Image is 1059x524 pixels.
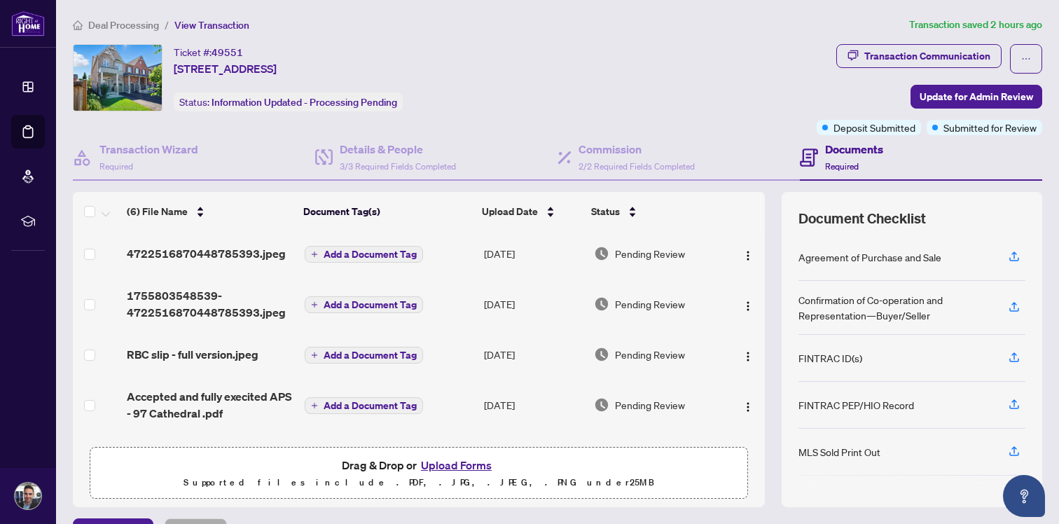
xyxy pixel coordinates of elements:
[174,19,249,32] span: View Transaction
[798,350,862,366] div: FINTRAC ID(s)
[298,192,476,231] th: Document Tag(s)
[73,20,83,30] span: home
[478,332,588,377] td: [DATE]
[342,456,496,474] span: Drag & Drop or
[482,204,538,219] span: Upload Date
[11,11,45,36] img: logo
[864,45,990,67] div: Transaction Communication
[478,433,588,489] td: [DATE]
[798,209,926,228] span: Document Checklist
[737,293,759,315] button: Logo
[74,45,162,111] img: IMG-E12323648_1.jpg
[212,46,243,59] span: 49551
[305,397,423,415] button: Add a Document Tag
[311,402,318,409] span: plus
[305,245,423,263] button: Add a Document Tag
[1003,475,1045,517] button: Open asap
[15,483,41,509] img: Profile Icon
[798,292,992,323] div: Confirmation of Co-operation and Representation—Buyer/Seller
[825,161,859,172] span: Required
[174,92,403,111] div: Status:
[742,351,754,362] img: Logo
[478,377,588,433] td: [DATE]
[833,120,915,135] span: Deposit Submitted
[99,141,198,158] h4: Transaction Wizard
[737,242,759,265] button: Logo
[165,17,169,33] li: /
[1021,54,1031,64] span: ellipsis
[615,347,685,362] span: Pending Review
[737,343,759,366] button: Logo
[476,192,586,231] th: Upload Date
[742,250,754,261] img: Logo
[340,141,456,158] h4: Details & People
[174,44,243,60] div: Ticket #:
[594,246,609,261] img: Document Status
[127,245,286,262] span: 4722516870448785393.jpeg
[305,346,423,364] button: Add a Document Tag
[478,231,588,276] td: [DATE]
[305,296,423,313] button: Add a Document Tag
[127,346,258,363] span: RBC slip - full version.jpeg
[943,120,1037,135] span: Submitted for Review
[127,388,293,422] span: Accepted and fully execited APS - 97 Cathedral .pdf
[311,251,318,258] span: plus
[579,141,695,158] h4: Commission
[121,192,298,231] th: (6) File Name
[615,246,685,261] span: Pending Review
[340,161,456,172] span: 3/3 Required Fields Completed
[305,296,423,314] button: Add a Document Tag
[417,456,496,474] button: Upload Forms
[478,276,588,332] td: [DATE]
[579,161,695,172] span: 2/2 Required Fields Completed
[324,350,417,360] span: Add a Document Tag
[615,296,685,312] span: Pending Review
[737,394,759,416] button: Logo
[88,19,159,32] span: Deal Processing
[305,347,423,364] button: Add a Document Tag
[920,85,1033,108] span: Update for Admin Review
[615,397,685,413] span: Pending Review
[99,474,739,491] p: Supported files include .PDF, .JPG, .JPEG, .PNG under 25 MB
[836,44,1002,68] button: Transaction Communication
[742,301,754,312] img: Logo
[99,161,133,172] span: Required
[212,96,397,109] span: Information Updated - Processing Pending
[324,249,417,259] span: Add a Document Tag
[742,401,754,413] img: Logo
[586,192,722,231] th: Status
[594,347,609,362] img: Document Status
[127,204,188,219] span: (6) File Name
[825,141,883,158] h4: Documents
[909,17,1042,33] article: Transaction saved 2 hours ago
[127,287,293,321] span: 1755803548539-4722516870448785393.jpeg
[594,397,609,413] img: Document Status
[591,204,620,219] span: Status
[324,300,417,310] span: Add a Document Tag
[798,444,880,460] div: MLS Sold Print Out
[90,448,747,499] span: Drag & Drop orUpload FormsSupported files include .PDF, .JPG, .JPEG, .PNG under25MB
[305,397,423,414] button: Add a Document Tag
[174,60,277,77] span: [STREET_ADDRESS]
[911,85,1042,109] button: Update for Admin Review
[305,246,423,263] button: Add a Document Tag
[798,397,914,413] div: FINTRAC PEP/HIO Record
[324,401,417,411] span: Add a Document Tag
[311,301,318,308] span: plus
[311,352,318,359] span: plus
[594,296,609,312] img: Document Status
[798,249,941,265] div: Agreement of Purchase and Sale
